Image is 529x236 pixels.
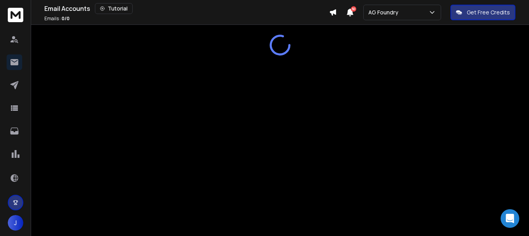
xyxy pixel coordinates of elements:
[95,3,133,14] button: Tutorial
[368,9,401,16] p: AG Foundry
[44,16,70,22] p: Emails :
[450,5,515,20] button: Get Free Credits
[467,9,510,16] p: Get Free Credits
[8,215,23,231] button: J
[351,6,356,12] span: 50
[44,3,329,14] div: Email Accounts
[501,209,519,228] div: Open Intercom Messenger
[61,15,70,22] span: 0 / 0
